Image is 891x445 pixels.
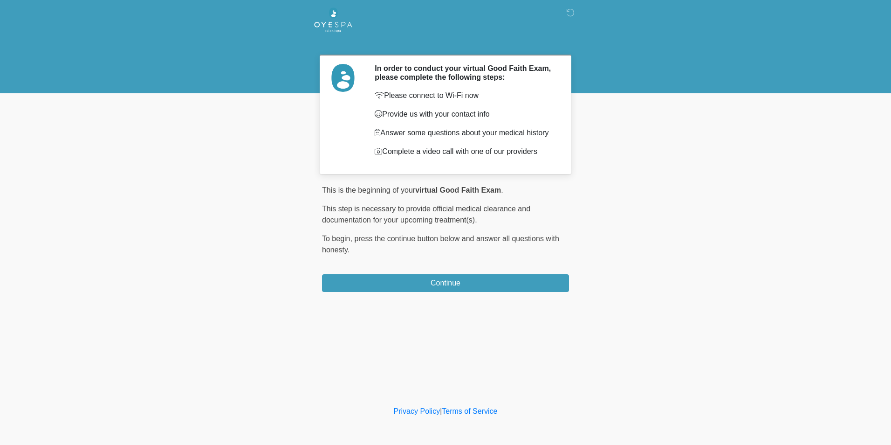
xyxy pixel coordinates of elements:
a: Privacy Policy [394,407,440,415]
img: Oyespa Logo [313,7,354,33]
button: Continue [322,274,569,292]
img: Agent Avatar [329,64,357,92]
a: Terms of Service [442,407,497,415]
span: This step is necessary to provide official medical clearance and documentation for your upcoming ... [322,205,530,224]
span: press the continue button below and answer all questions with honesty. [322,235,559,254]
p: Complete a video call with one of our providers [375,146,555,157]
h2: In order to conduct your virtual Good Faith Exam, please complete the following steps: [375,64,555,82]
p: Answer some questions about your medical history [375,127,555,139]
a: | [440,407,442,415]
span: . [501,186,503,194]
span: This is the beginning of your [322,186,415,194]
span: To begin, [322,235,354,243]
strong: virtual Good Faith Exam [415,186,501,194]
h1: ‎ ‎ [315,34,576,51]
p: Provide us with your contact info [375,109,555,120]
p: Please connect to Wi-Fi now [375,90,555,101]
